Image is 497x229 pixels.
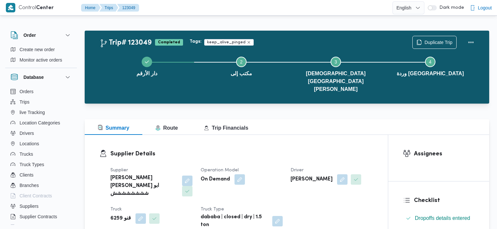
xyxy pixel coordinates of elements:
h2: Trip# 123049 [100,39,152,47]
span: Supplier [110,168,128,172]
span: Truck Types [20,161,44,168]
button: Actions [464,36,477,49]
span: Summary [98,125,129,131]
span: Dark mode [437,5,464,10]
span: Dropoffs details entered [415,215,470,221]
button: Suppliers [8,201,74,211]
span: Truck Type [201,207,224,211]
button: Locations [8,138,74,149]
span: Branches [20,181,39,189]
span: Drivers [20,129,34,137]
b: [PERSON_NAME] [PERSON_NAME] ابو شششششششش [110,174,177,198]
button: Monitor active orders [8,55,74,65]
h3: Checklist [414,196,475,205]
span: Dropoffs details entered [415,214,470,222]
span: وردة [GEOGRAPHIC_DATA] [397,70,464,78]
button: Create new order [8,44,74,55]
span: 4 [429,59,432,64]
button: Client Contracts [8,191,74,201]
button: Trips [99,4,118,12]
span: Clients [20,171,34,179]
button: دار الأرقم [100,49,194,83]
button: Branches [8,180,74,191]
button: Order [10,31,72,39]
iframe: chat widget [7,203,27,222]
span: دار الأرقم [136,70,157,78]
span: Route [155,125,178,131]
b: On Demand [201,176,230,183]
button: 123049 [117,4,139,12]
button: [DEMOGRAPHIC_DATA][GEOGRAPHIC_DATA][PERSON_NAME] [289,49,383,98]
span: Duplicate Trip [424,38,452,46]
b: Completed [158,40,180,44]
span: 3 [334,59,337,64]
span: Suppliers [20,202,38,210]
button: Clients [8,170,74,180]
b: dababa | closed | dry | 1.5 ton [201,213,268,229]
span: Supplier Contracts [20,213,57,221]
button: Dropoffs details entered [403,213,475,223]
button: Duplicate Trip [412,36,457,49]
span: live Tracking [20,108,45,116]
button: Supplier Contracts [8,211,74,222]
b: Tags: [190,39,202,44]
span: Locations [20,140,39,148]
span: Create new order [20,46,55,53]
span: Logout [478,4,492,12]
button: Location Categories [8,118,74,128]
span: 2 [240,59,243,64]
button: Home [81,4,101,12]
span: Orders [20,88,34,95]
button: live Tracking [8,107,74,118]
button: Logout [467,1,494,14]
span: keep_alive_pinged [207,39,246,45]
button: Trips [8,97,74,107]
b: قنو 6259 [110,215,131,222]
span: Completed [155,39,183,46]
h3: Order [23,31,36,39]
span: Trips [20,98,30,106]
button: Remove trip tag [247,40,251,44]
span: Driver [291,168,304,172]
div: Order [5,44,77,68]
b: [PERSON_NAME] [291,176,333,183]
span: Trip Financials [204,125,248,131]
button: وردة [GEOGRAPHIC_DATA] [383,49,477,83]
img: X8yXhbKr1z7QwAAAABJRU5ErkJggg== [6,3,15,12]
h3: Assignees [414,150,475,158]
span: Client Contracts [20,192,52,200]
b: Center [36,6,54,10]
button: مكتب إلى [194,49,289,83]
h3: Database [23,73,44,81]
button: Truck Types [8,159,74,170]
h3: Supplier Details [110,150,373,158]
span: Trucks [20,150,33,158]
button: Drivers [8,128,74,138]
button: Database [10,73,72,81]
div: Database [5,86,77,227]
button: Orders [8,86,74,97]
span: Operation Model [201,168,239,172]
span: Location Categories [20,119,60,127]
span: مكتب إلى [231,70,252,78]
span: keep_alive_pinged [204,39,254,46]
span: Truck [110,207,122,211]
button: Trucks [8,149,74,159]
span: [DEMOGRAPHIC_DATA][GEOGRAPHIC_DATA][PERSON_NAME] [294,70,378,93]
span: Monitor active orders [20,56,62,64]
svg: Step 1 is complete [144,59,149,64]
